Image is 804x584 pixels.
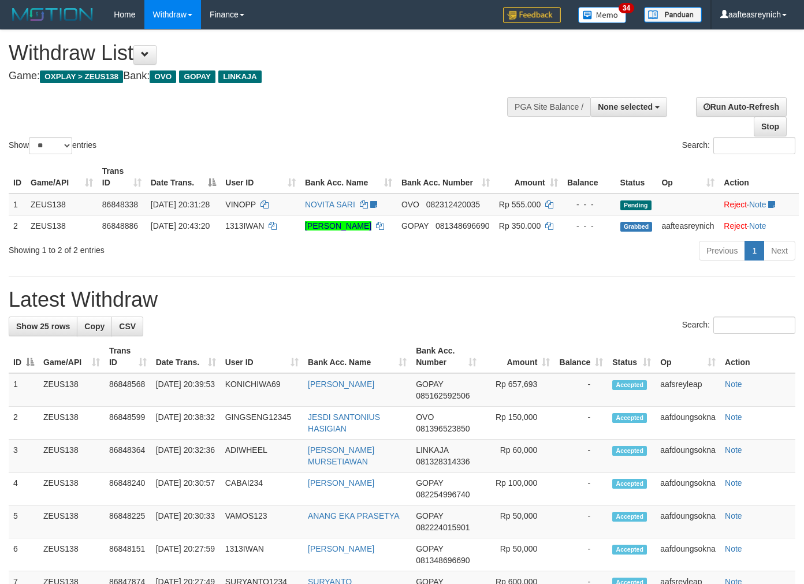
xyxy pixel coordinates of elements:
[578,7,627,23] img: Button%20Memo.svg
[745,241,764,261] a: 1
[98,161,146,194] th: Trans ID: activate to sort column ascending
[725,445,742,455] a: Note
[9,505,39,538] td: 5
[696,97,787,117] a: Run Auto-Refresh
[612,446,647,456] span: Accepted
[554,340,608,373] th: Balance: activate to sort column ascending
[9,137,96,154] label: Show entries
[616,161,657,194] th: Status
[225,221,264,230] span: 1313IWAN
[416,511,443,520] span: GOPAY
[105,473,151,505] td: 86848240
[221,373,303,407] td: KONICHIWA69
[308,445,374,466] a: [PERSON_NAME] MURSETIAWAN
[305,200,355,209] a: NOVITA SARI
[150,70,176,83] span: OVO
[656,340,720,373] th: Op: activate to sort column ascending
[303,340,411,373] th: Bank Acc. Name: activate to sort column ascending
[598,102,653,111] span: None selected
[725,544,742,553] a: Note
[218,70,262,83] span: LINKAJA
[656,440,720,473] td: aafdoungsokna
[749,221,766,230] a: Note
[567,199,611,210] div: - - -
[29,137,72,154] select: Showentries
[416,556,470,565] span: Copy 081348696690 to clipboard
[151,473,221,505] td: [DATE] 20:30:57
[40,70,123,83] span: OXPLAY > ZEUS138
[9,70,524,82] h4: Game: Bank:
[682,317,795,334] label: Search:
[682,137,795,154] label: Search:
[725,478,742,488] a: Note
[397,161,494,194] th: Bank Acc. Number: activate to sort column ascending
[151,221,210,230] span: [DATE] 20:43:20
[481,340,555,373] th: Amount: activate to sort column ascending
[308,412,380,433] a: JESDI SANTONIUS HASIGIAN
[657,215,719,236] td: aafteasreynich
[713,137,795,154] input: Search:
[754,117,787,136] a: Stop
[39,538,105,571] td: ZEUS138
[300,161,397,194] th: Bank Acc. Name: activate to sort column ascending
[151,440,221,473] td: [DATE] 20:32:36
[9,440,39,473] td: 3
[499,200,541,209] span: Rp 555.000
[151,407,221,440] td: [DATE] 20:38:32
[656,505,720,538] td: aafdoungsokna
[416,380,443,389] span: GOPAY
[151,373,221,407] td: [DATE] 20:39:53
[567,220,611,232] div: - - -
[221,161,300,194] th: User ID: activate to sort column ascending
[494,161,563,194] th: Amount: activate to sort column ascending
[39,505,105,538] td: ZEUS138
[416,424,470,433] span: Copy 081396523850 to clipboard
[39,373,105,407] td: ZEUS138
[9,340,39,373] th: ID: activate to sort column descending
[77,317,112,336] a: Copy
[105,373,151,407] td: 86848568
[656,407,720,440] td: aafdoungsokna
[221,340,303,373] th: User ID: activate to sort column ascending
[699,241,745,261] a: Previous
[416,457,470,466] span: Copy 081328314336 to clipboard
[481,538,555,571] td: Rp 50,000
[308,511,399,520] a: ANANG EKA PRASETYA
[554,373,608,407] td: -
[554,440,608,473] td: -
[9,6,96,23] img: MOTION_logo.png
[26,194,98,215] td: ZEUS138
[39,440,105,473] td: ZEUS138
[724,221,747,230] a: Reject
[9,288,795,311] h1: Latest Withdraw
[9,373,39,407] td: 1
[102,200,138,209] span: 86848338
[221,407,303,440] td: GINGSENG12345
[105,407,151,440] td: 86848599
[151,340,221,373] th: Date Trans.: activate to sort column ascending
[221,473,303,505] td: CABAI234
[713,317,795,334] input: Search:
[416,523,470,532] span: Copy 082224015901 to clipboard
[9,194,26,215] td: 1
[612,479,647,489] span: Accepted
[554,473,608,505] td: -
[401,221,429,230] span: GOPAY
[481,505,555,538] td: Rp 50,000
[401,200,419,209] span: OVO
[554,538,608,571] td: -
[151,505,221,538] td: [DATE] 20:30:33
[724,200,747,209] a: Reject
[84,322,105,331] span: Copy
[221,538,303,571] td: 1313IWAN
[9,215,26,236] td: 2
[111,317,143,336] a: CSV
[39,473,105,505] td: ZEUS138
[590,97,667,117] button: None selected
[9,161,26,194] th: ID
[39,340,105,373] th: Game/API: activate to sort column ascending
[503,7,561,23] img: Feedback.jpg
[426,200,480,209] span: Copy 082312420035 to clipboard
[416,478,443,488] span: GOPAY
[764,241,795,261] a: Next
